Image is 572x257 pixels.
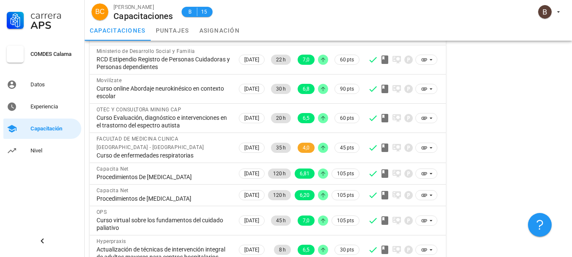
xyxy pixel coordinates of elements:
[97,188,129,193] span: Capacita Net
[244,245,259,254] span: [DATE]
[276,84,286,94] span: 30 h
[337,169,354,178] span: 105 pts
[194,20,245,41] a: asignación
[30,81,78,88] div: Datos
[95,3,105,20] span: BC
[113,3,173,11] div: [PERSON_NAME]
[538,5,552,19] div: avatar
[187,8,193,16] span: B
[340,114,354,122] span: 60 pts
[303,113,309,123] span: 6,5
[97,173,230,181] div: Procedimientos De [MEDICAL_DATA]
[244,216,259,225] span: [DATE]
[30,103,78,110] div: Experiencia
[303,143,309,153] span: 4,0
[303,84,309,94] span: 6,8
[97,216,230,232] div: Curso virtual sobre los fundamentos del cuidado paliativo
[303,245,309,255] span: 6,5
[97,85,230,100] div: Curso online Abordaje neurokinésico en contexto escolar
[276,113,286,123] span: 20 h
[97,48,195,54] span: Ministerio de Desarrollo Social y Familia
[244,169,259,178] span: [DATE]
[340,85,354,93] span: 90 pts
[244,113,259,123] span: [DATE]
[303,55,309,65] span: 7,0
[97,166,129,172] span: Capacita Net
[244,55,259,64] span: [DATE]
[3,75,81,95] a: Datos
[30,147,78,154] div: Nivel
[97,77,122,83] span: Movilízate
[85,20,151,41] a: capacitaciones
[337,216,354,225] span: 105 pts
[97,209,107,215] span: OPS
[201,8,207,16] span: 15
[97,136,204,150] span: FACULTAD DE MEDICINA CLINICA [GEOGRAPHIC_DATA] - [GEOGRAPHIC_DATA]
[273,190,286,200] span: 120 h
[300,190,309,200] span: 6,20
[91,3,108,20] div: avatar
[97,152,230,159] div: Curso de enfermedades respiratorias
[244,143,259,152] span: [DATE]
[30,20,78,30] div: APS
[30,51,78,58] div: COMDES Calama
[276,216,286,226] span: 45 h
[340,246,354,254] span: 30 pts
[337,191,354,199] span: 105 pts
[244,84,259,94] span: [DATE]
[3,141,81,161] a: Nivel
[340,55,354,64] span: 60 pts
[276,55,286,65] span: 22 h
[97,195,230,202] div: Procedimientos de [MEDICAL_DATA]
[97,238,126,244] span: Hyperpraxis
[151,20,194,41] a: puntajes
[3,119,81,139] a: Capacitación
[244,191,259,200] span: [DATE]
[279,245,286,255] span: 8 h
[276,143,286,153] span: 35 h
[97,114,230,129] div: Curso Evaluación, diagnóstico e intervenciones en el trastorno del espectro autista
[30,10,78,20] div: Carrera
[3,97,81,117] a: Experiencia
[97,55,230,71] div: RCD Estipendio Registro de Personas Cuidadoras y Personas dependientes
[113,11,173,21] div: Capacitaciones
[303,216,309,226] span: 7,0
[300,169,309,179] span: 6,81
[30,125,78,132] div: Capacitación
[340,144,354,152] span: 45 pts
[273,169,286,179] span: 120 h
[97,107,181,113] span: OTEC Y CONSULTORA MINING CAP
